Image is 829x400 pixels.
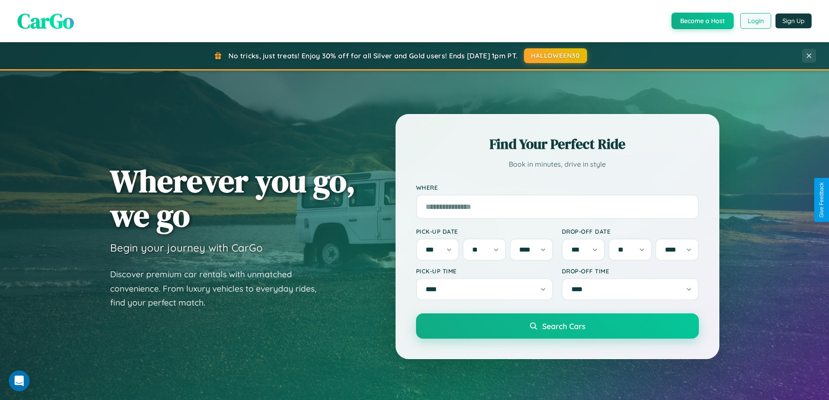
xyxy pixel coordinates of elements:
[740,13,771,29] button: Login
[775,13,812,28] button: Sign Up
[416,134,699,154] h2: Find Your Perfect Ride
[562,267,699,275] label: Drop-off Time
[562,228,699,235] label: Drop-off Date
[416,184,699,191] label: Where
[9,370,30,391] iframe: Intercom live chat
[542,321,585,331] span: Search Cars
[416,267,553,275] label: Pick-up Time
[819,182,825,218] div: Give Feedback
[110,241,263,254] h3: Begin your journey with CarGo
[416,228,553,235] label: Pick-up Date
[17,7,74,35] span: CarGo
[110,164,356,232] h1: Wherever you go, we go
[524,48,587,63] button: HALLOWEEN30
[671,13,734,29] button: Become a Host
[416,313,699,339] button: Search Cars
[110,267,328,310] p: Discover premium car rentals with unmatched convenience. From luxury vehicles to everyday rides, ...
[416,158,699,171] p: Book in minutes, drive in style
[228,51,517,60] span: No tricks, just treats! Enjoy 30% off for all Silver and Gold users! Ends [DATE] 1pm PT.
